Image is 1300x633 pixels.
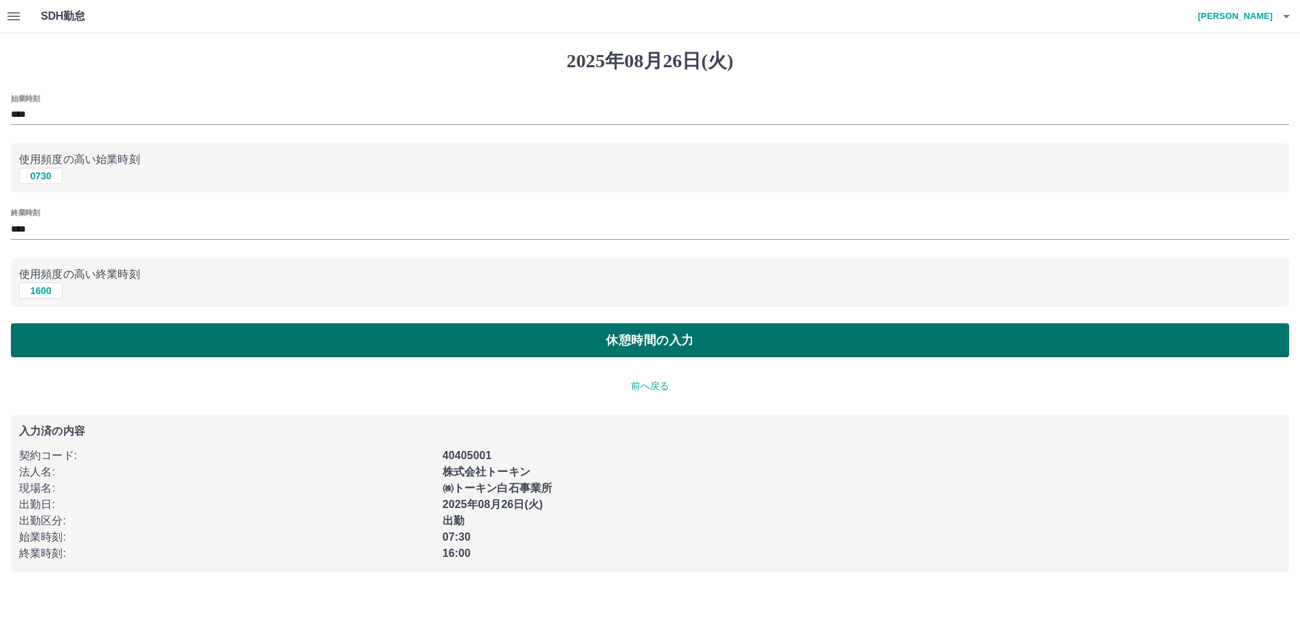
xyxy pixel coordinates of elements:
[11,323,1289,357] button: 休憩時間の入力
[443,466,530,477] b: 株式会社トーキン
[19,464,434,480] p: 法人名 :
[19,529,434,545] p: 始業時刻 :
[19,448,434,464] p: 契約コード :
[19,266,1281,283] p: 使用頻度の高い終業時刻
[19,283,63,299] button: 1600
[19,426,1281,437] p: 入力済の内容
[19,496,434,513] p: 出勤日 :
[11,93,39,103] label: 始業時刻
[19,545,434,562] p: 終業時刻 :
[11,379,1289,393] p: 前へ戻る
[11,50,1289,73] h1: 2025年08月26日(火)
[443,450,492,461] b: 40405001
[443,482,553,494] b: ㈱トーキン白石事業所
[19,168,63,184] button: 0730
[19,513,434,529] p: 出勤区分 :
[443,515,464,526] b: 出勤
[443,499,543,510] b: 2025年08月26日(火)
[19,151,1281,168] p: 使用頻度の高い始業時刻
[443,547,471,559] b: 16:00
[11,208,39,218] label: 終業時刻
[443,531,471,543] b: 07:30
[19,480,434,496] p: 現場名 :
